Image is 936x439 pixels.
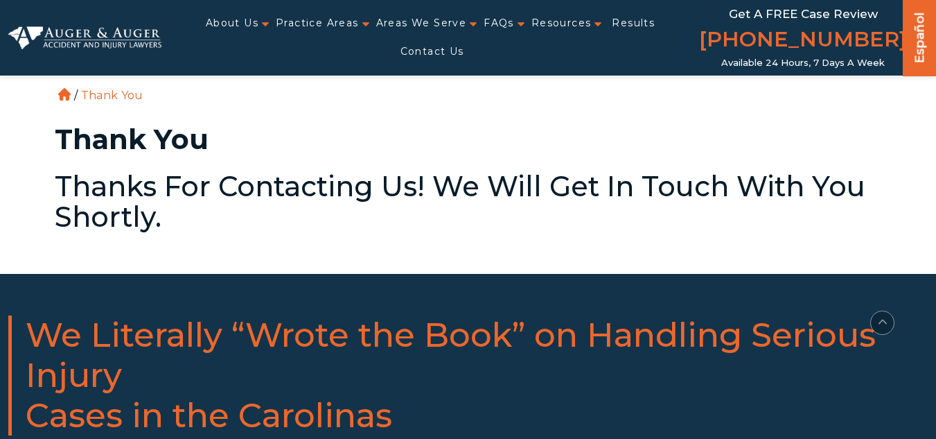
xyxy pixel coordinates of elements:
span: We Literally “Wrote the Book” on Handling Serious Injury [26,316,928,395]
a: Practice Areas [276,9,359,37]
a: [PHONE_NUMBER] [699,24,907,58]
button: scroll to up [870,311,894,335]
a: About Us [206,9,258,37]
h1: Thank You [55,126,882,153]
a: Areas We Serve [376,9,467,37]
a: FAQs [484,9,514,37]
a: Thanks for contacting us! We will get in touch with you shortly. [55,169,865,234]
span: Cases in the Carolinas [26,396,928,436]
li: Thank You [78,89,147,102]
a: Home [58,88,71,101]
a: Resources [531,9,592,37]
span: Available 24 Hours, 7 Days a Week [721,58,885,69]
a: Contact Us [400,37,464,66]
img: Auger & Auger Accident and Injury Lawyers Logo [8,26,161,50]
span: Get a FREE Case Review [729,7,878,21]
a: Results [612,9,655,37]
